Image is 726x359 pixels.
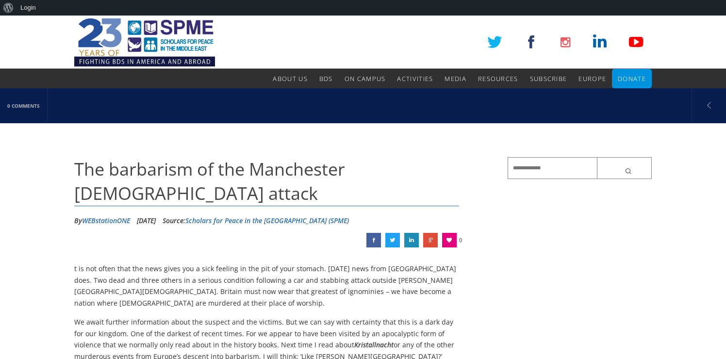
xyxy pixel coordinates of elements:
[478,69,518,88] a: Resources
[618,69,646,88] a: Donate
[530,74,567,83] span: Subscribe
[423,233,438,247] a: The barbarism of the Manchester synagogue attack
[137,213,156,228] li: [DATE]
[530,69,567,88] a: Subscribe
[74,16,215,69] img: SPME
[397,69,433,88] a: Activities
[74,213,130,228] li: By
[366,233,381,247] a: The barbarism of the Manchester synagogue attack
[578,74,606,83] span: Europe
[354,340,394,349] em: Kristallnacht
[578,69,606,88] a: Europe
[74,263,459,309] p: t is not often that the news gives you a sick feeling in the pit of your stomach. [DATE] news fro...
[445,69,466,88] a: Media
[459,233,462,247] span: 0
[319,74,333,83] span: BDS
[319,69,333,88] a: BDS
[478,74,518,83] span: Resources
[82,216,130,225] a: WEBstationONE
[273,69,307,88] a: About Us
[273,74,307,83] span: About Us
[445,74,466,83] span: Media
[74,157,345,205] span: The barbarism of the Manchester [DEMOGRAPHIC_DATA] attack
[345,69,386,88] a: On Campus
[618,74,646,83] span: Donate
[404,233,419,247] a: The barbarism of the Manchester synagogue attack
[385,233,400,247] a: The barbarism of the Manchester synagogue attack
[163,213,349,228] div: Source:
[345,74,386,83] span: On Campus
[397,74,433,83] span: Activities
[185,216,349,225] a: Scholars for Peace in the [GEOGRAPHIC_DATA] (SPME)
